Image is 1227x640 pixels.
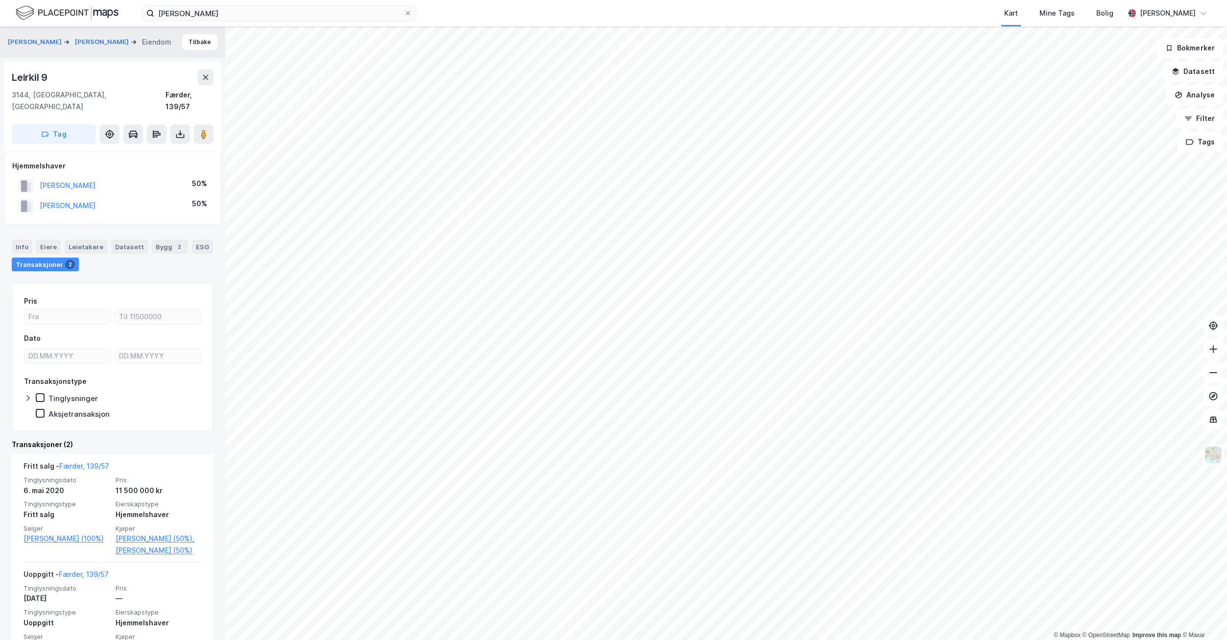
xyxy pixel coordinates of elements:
div: 2 [174,242,184,252]
div: [PERSON_NAME] [1140,7,1196,19]
img: Z [1204,446,1223,464]
div: 50% [192,198,207,210]
div: Transaksjoner [12,258,79,271]
iframe: Chat Widget [1178,593,1227,640]
div: 3144, [GEOGRAPHIC_DATA], [GEOGRAPHIC_DATA] [12,89,165,113]
button: Tilbake [182,34,217,50]
button: [PERSON_NAME] [8,37,64,47]
span: Eierskapstype [116,608,202,616]
div: Transaksjoner (2) [12,439,213,450]
div: Transaksjonstype [24,376,87,387]
span: Selger [24,524,110,533]
a: [PERSON_NAME] (50%), [116,533,202,545]
div: ESG [192,240,213,254]
span: Tinglysningsdato [24,584,110,593]
button: Analyse [1166,85,1223,105]
div: Fritt salg - [24,460,109,476]
button: Tag [12,124,96,144]
input: Søk på adresse, matrikkel, gårdeiere, leietakere eller personer [154,6,404,21]
div: Bygg [152,240,188,254]
a: Færder, 139/57 [59,570,109,578]
div: 6. mai 2020 [24,485,110,497]
a: [PERSON_NAME] (100%) [24,533,110,545]
button: Filter [1176,109,1223,128]
div: Leirkil 9 [12,70,49,85]
span: Pris [116,584,202,593]
button: Bokmerker [1157,38,1223,58]
span: Eierskapstype [116,500,202,508]
div: Uoppgitt - [24,569,109,584]
button: [PERSON_NAME] [75,37,131,47]
input: Til 11500000 [115,309,201,324]
div: Aksjetransaksjon [48,409,110,419]
div: Eiendom [142,36,171,48]
div: Hjemmelshaver [12,160,213,172]
button: Datasett [1163,62,1223,81]
a: [PERSON_NAME] (50%) [116,545,202,556]
button: Tags [1178,132,1223,152]
div: [DATE] [24,593,110,604]
input: DD.MM.YYYY [115,349,201,363]
span: Pris [116,476,202,484]
span: Tinglysningstype [24,500,110,508]
input: DD.MM.YYYY [24,349,110,363]
a: Mapbox [1054,632,1081,639]
div: Hjemmelshaver [116,617,202,629]
div: Eiere [36,240,61,254]
div: Kontrollprogram for chat [1178,593,1227,640]
div: 11 500 000 kr [116,485,202,497]
a: Improve this map [1133,632,1181,639]
input: Fra [24,309,110,324]
div: Uoppgitt [24,617,110,629]
div: Datasett [111,240,148,254]
a: Færder, 139/57 [59,462,109,470]
div: Kart [1004,7,1018,19]
div: Dato [24,332,41,344]
span: Tinglysningstype [24,608,110,616]
div: Info [12,240,32,254]
a: OpenStreetMap [1083,632,1130,639]
div: Tinglysninger [48,394,98,403]
div: 2 [65,260,75,269]
div: 50% [192,178,207,190]
div: — [116,593,202,604]
div: Pris [24,295,37,307]
div: Leietakere [65,240,107,254]
div: Mine Tags [1039,7,1075,19]
div: Bolig [1096,7,1113,19]
span: Kjøper [116,524,202,533]
img: logo.f888ab2527a4732fd821a326f86c7f29.svg [16,4,118,22]
div: Færder, 139/57 [165,89,213,113]
div: Fritt salg [24,509,110,521]
span: Tinglysningsdato [24,476,110,484]
div: Hjemmelshaver [116,509,202,521]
